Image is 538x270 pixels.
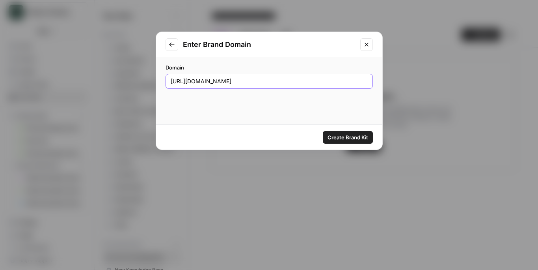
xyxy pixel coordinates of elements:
button: Create Brand Kit [323,131,373,144]
button: Close modal [360,38,373,51]
span: Create Brand Kit [328,133,368,141]
label: Domain [166,64,373,71]
input: www.example.com [171,77,368,85]
h2: Enter Brand Domain [183,39,356,50]
button: Go to previous step [166,38,178,51]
